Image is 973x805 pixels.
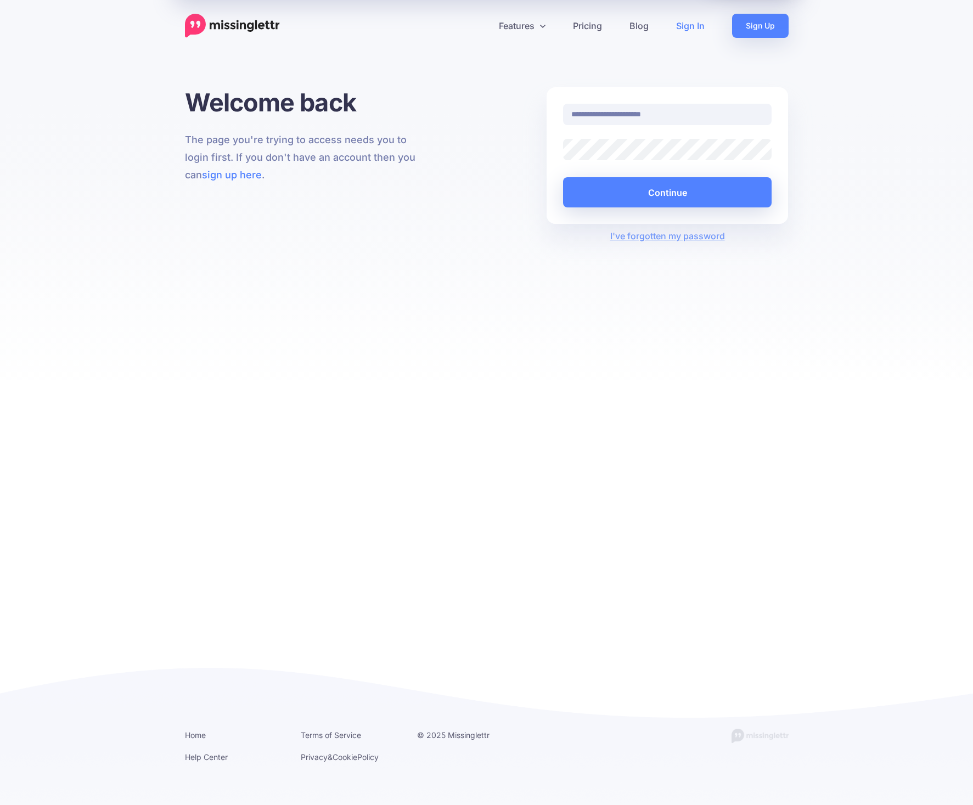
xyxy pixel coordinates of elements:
[417,728,517,742] li: © 2025 Missinglettr
[202,169,262,181] a: sign up here
[333,752,357,762] a: Cookie
[732,14,789,38] a: Sign Up
[616,14,662,38] a: Blog
[185,730,206,740] a: Home
[185,131,427,184] p: The page you're trying to access needs you to login first. If you don't have an account then you ...
[185,752,228,762] a: Help Center
[185,87,427,117] h1: Welcome back
[662,14,718,38] a: Sign In
[301,752,328,762] a: Privacy
[610,230,725,241] a: I've forgotten my password
[563,177,772,207] button: Continue
[301,730,361,740] a: Terms of Service
[485,14,559,38] a: Features
[301,750,401,764] li: & Policy
[559,14,616,38] a: Pricing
